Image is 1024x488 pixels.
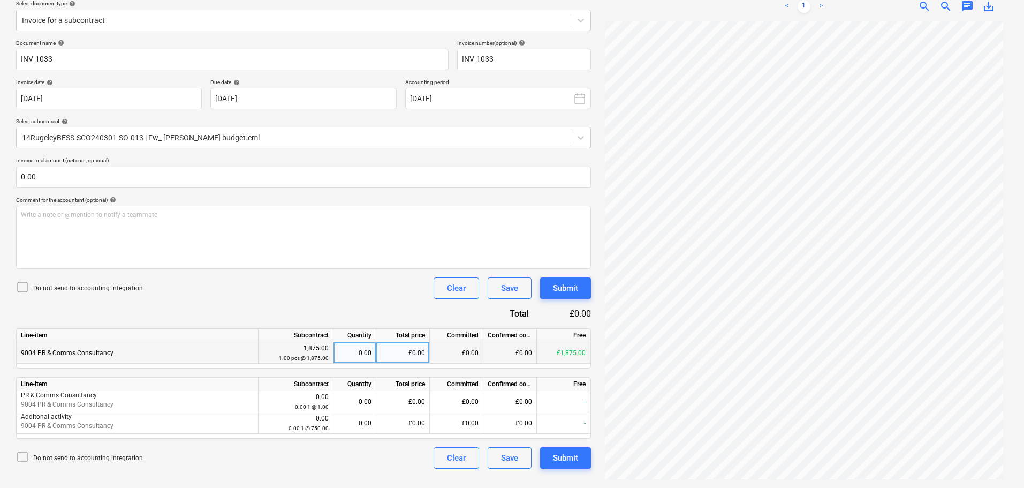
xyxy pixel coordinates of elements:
div: £0.00 [430,342,483,364]
iframe: Chat Widget [970,437,1024,488]
span: help [108,197,116,203]
div: Committed [430,329,483,342]
button: [DATE] [405,88,591,109]
p: Invoice total amount (net cost, optional) [16,157,591,166]
div: - [537,391,590,412]
div: 0.00 [338,391,371,412]
div: Total [452,307,546,320]
div: Confirmed costs [483,378,537,391]
div: £0.00 [483,342,537,364]
div: £0.00 [376,391,430,412]
div: Total price [376,378,430,391]
div: £1,875.00 [537,342,590,364]
div: 0.00 [263,414,329,433]
div: 0.00 [338,342,371,364]
div: Line-item [17,378,259,391]
div: Clear [447,451,466,465]
small: 0.00 1 @ 750.00 [289,425,329,431]
input: Invoice date not specified [16,88,202,109]
div: Select subcontract [16,118,591,125]
span: help [44,79,53,86]
small: 1.00 pcs @ 1,875.00 [279,355,329,361]
div: Invoice number (optional) [457,40,591,47]
input: Invoice number [457,49,591,70]
div: £0.00 [430,391,483,412]
div: Subcontract [259,378,333,391]
div: - [537,412,590,434]
button: Clear [434,277,479,299]
span: help [59,118,68,125]
span: help [67,1,75,7]
div: Due date [210,79,396,86]
span: 9004 PR & Comms Consultancy [21,349,113,357]
input: Due date not specified [210,88,396,109]
span: 9004 PR & Comms Consultancy [21,401,113,408]
div: £0.00 [483,391,537,412]
div: Clear [447,281,466,295]
div: Quantity [333,378,376,391]
div: Save [501,281,518,295]
small: 0.00 1 @ 1.00 [295,404,329,410]
div: £0.00 [546,307,591,320]
div: Comment for the accountant (optional) [16,197,591,204]
div: Document name [16,40,449,47]
div: £0.00 [430,412,483,434]
div: Total price [376,329,430,342]
span: 9004 PR & Comms Consultancy [21,422,113,430]
input: Invoice total amount (net cost, optional) [16,167,591,188]
button: Submit [540,447,591,469]
div: 1,875.00 [263,343,329,363]
button: Clear [434,447,479,469]
div: £0.00 [483,412,537,434]
span: help [517,40,525,46]
button: Save [488,447,532,469]
div: Invoice date [16,79,202,86]
div: Quantity [333,329,376,342]
div: Free [537,329,590,342]
span: help [56,40,64,46]
div: Submit [553,451,578,465]
div: Subcontract [259,329,333,342]
span: Additonal activity [21,413,72,421]
p: Do not send to accounting integration [33,284,143,293]
div: 0.00 [338,412,371,434]
div: 0.00 [263,392,329,412]
p: Accounting period [405,79,591,88]
div: Save [501,451,518,465]
div: Committed [430,378,483,391]
span: PR & Comms Consultancy [21,392,97,399]
div: Submit [553,281,578,295]
button: Submit [540,277,591,299]
button: Save [488,277,532,299]
div: Confirmed costs [483,329,537,342]
p: Do not send to accounting integration [33,454,143,463]
div: £0.00 [376,412,430,434]
div: Line-item [17,329,259,342]
span: help [231,79,240,86]
div: £0.00 [376,342,430,364]
div: Free [537,378,590,391]
input: Document name [16,49,449,70]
